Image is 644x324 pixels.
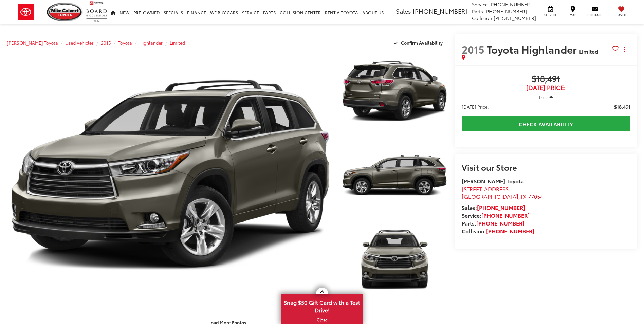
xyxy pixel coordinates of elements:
a: Toyota [118,40,132,46]
a: Highlander [139,40,163,46]
span: [PHONE_NUMBER] [494,15,536,21]
span: [PHONE_NUMBER] [484,8,527,15]
span: Limited [579,47,598,55]
a: Used Vehicles [65,40,94,46]
span: $18,491 [462,74,630,84]
span: Confirm Availability [401,40,443,46]
a: Expand Photo 1 [341,51,448,131]
span: Service [472,1,488,8]
span: Sales [396,6,411,15]
a: Expand Photo 3 [341,219,448,299]
strong: Collision: [462,227,534,235]
img: Mike Calvert Toyota [47,3,83,21]
a: Expand Photo 2 [341,135,448,215]
a: [STREET_ADDRESS] [GEOGRAPHIC_DATA],TX 77054 [462,185,543,200]
strong: Parts: [462,219,525,227]
span: Collision [472,15,492,21]
span: dropdown dots [624,47,625,52]
img: 2015 Toyota Highlander Limited [3,50,337,300]
span: Parts [472,8,483,15]
span: Map [565,13,580,17]
button: Confirm Availability [390,37,448,49]
a: Expand Photo 0 [7,51,334,299]
a: [PHONE_NUMBER] [486,227,534,235]
img: 2015 Toyota Highlander Limited [340,218,449,300]
strong: Sales: [462,203,525,211]
span: Saved [614,13,629,17]
span: [DATE] Price: [462,103,489,110]
strong: Service: [462,211,530,219]
span: [PHONE_NUMBER] [489,1,532,8]
a: [PERSON_NAME] Toyota [7,40,58,46]
span: TX [520,192,527,200]
span: [STREET_ADDRESS] [462,185,511,193]
span: [GEOGRAPHIC_DATA] [462,192,518,200]
span: Less [539,94,548,100]
span: Service [543,13,558,17]
span: Toyota Highlander [487,42,579,56]
span: Snag $50 Gift Card with a Test Drive! [282,295,362,316]
span: , [462,192,543,200]
h2: Visit our Store [462,163,630,172]
span: Contact [587,13,603,17]
img: 2015 Toyota Highlander Limited [340,50,449,132]
span: [PHONE_NUMBER] [413,6,467,15]
a: Check Availability [462,116,630,131]
span: 2015 [462,42,484,56]
button: Actions [619,43,630,55]
a: [PHONE_NUMBER] [477,203,525,211]
button: Less [536,91,556,103]
span: [DATE] Price: [462,84,630,91]
img: 2015 Toyota Highlander Limited [340,134,449,216]
strong: [PERSON_NAME] Toyota [462,177,524,185]
span: 77054 [528,192,543,200]
a: [PHONE_NUMBER] [476,219,525,227]
a: [PHONE_NUMBER] [481,211,530,219]
span: $18,491 [614,103,630,110]
a: Limited [170,40,185,46]
a: 2015 [101,40,111,46]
